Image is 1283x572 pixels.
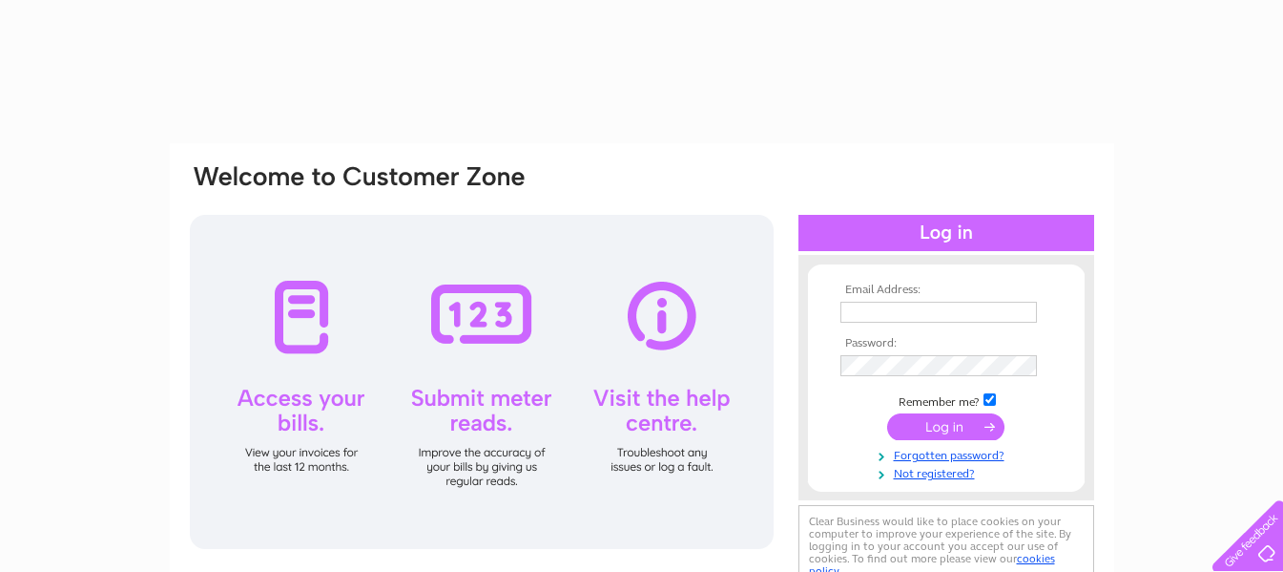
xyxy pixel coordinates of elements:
[840,445,1057,463] a: Forgotten password?
[887,413,1004,440] input: Submit
[836,284,1057,297] th: Email Address:
[836,391,1057,410] td: Remember me?
[836,337,1057,350] th: Password:
[840,463,1057,481] a: Not registered?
